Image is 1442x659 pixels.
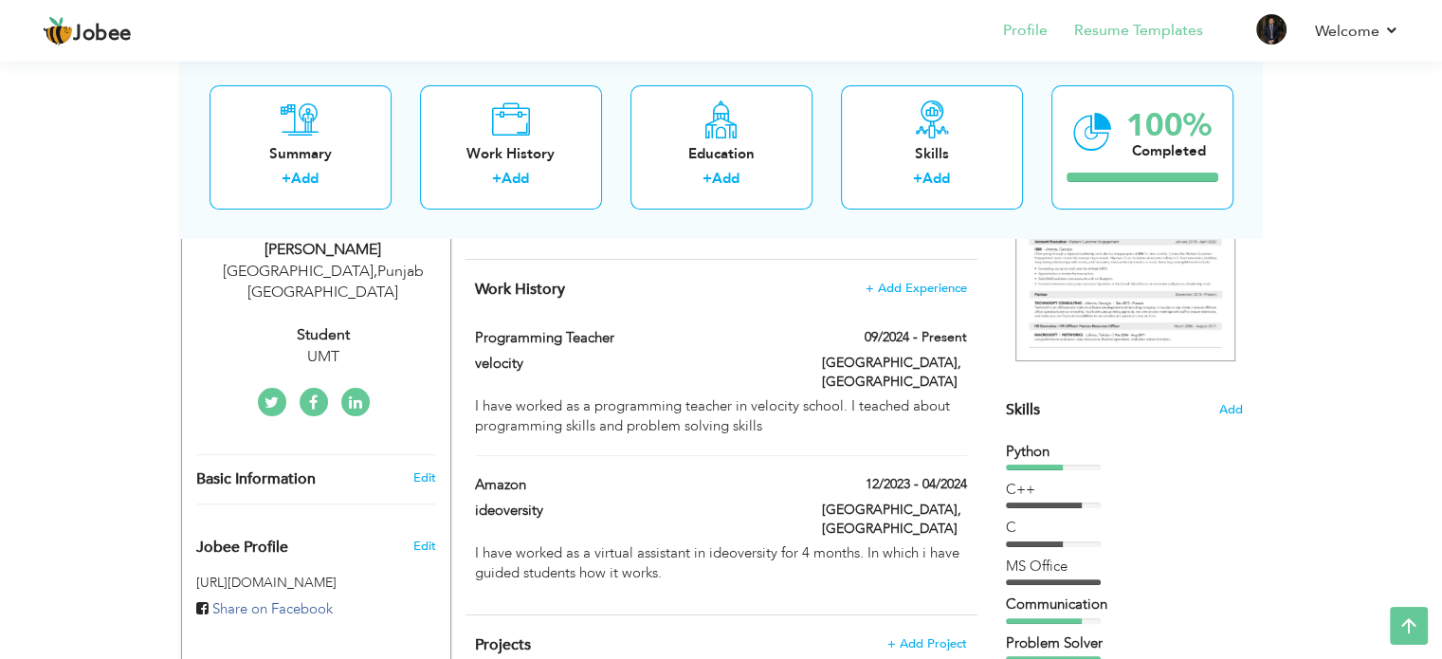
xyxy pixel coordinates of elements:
img: Profile Img [1256,14,1287,45]
label: [GEOGRAPHIC_DATA], [GEOGRAPHIC_DATA] [822,501,967,539]
div: Problem Solver [1006,633,1243,653]
a: Resume Templates [1074,20,1203,42]
div: Education [646,144,797,164]
label: programming teacher [475,328,794,348]
span: Share on Facebook [212,599,333,618]
label: velocity [475,354,794,374]
h4: This helps to highlight the project, tools and skills you have worked on. [475,635,966,654]
div: I have worked as a programming teacher in velocity school. I teached about programming skills and... [475,396,966,437]
div: Student [196,324,450,346]
a: Add [502,170,529,189]
label: ideoversity [475,501,794,521]
div: Communication [1006,595,1243,614]
span: Work History [475,279,565,300]
span: , [374,261,377,282]
span: + Add Project [887,637,967,650]
a: Edit [412,469,435,486]
div: MS Office [1006,557,1243,577]
div: Summary [225,144,376,164]
span: Add [1219,401,1243,419]
h4: This helps to show the companies you have worked for. [475,280,966,299]
div: C [1006,518,1243,538]
a: Add [922,170,950,189]
span: + Add Experience [866,282,967,295]
a: Profile [1003,20,1048,42]
label: + [282,170,291,190]
a: Welcome [1315,20,1399,43]
span: Projects [475,634,531,655]
a: Add [712,170,739,189]
span: Skills [1006,399,1040,420]
div: Skills [856,144,1008,164]
div: Python [1006,442,1243,462]
label: 12/2023 - 04/2024 [866,475,967,494]
a: Jobee [43,16,132,46]
span: Edit [412,538,435,555]
div: Completed [1126,141,1212,161]
span: Jobee [73,24,132,45]
span: Basic Information [196,471,316,488]
div: UMT [196,346,450,368]
span: Jobee Profile [196,540,288,557]
div: [GEOGRAPHIC_DATA] Punjab [GEOGRAPHIC_DATA] [196,261,450,304]
h5: [URL][DOMAIN_NAME] [196,576,436,590]
img: jobee.io [43,16,73,46]
div: [PERSON_NAME] [196,239,450,261]
div: Work History [435,144,587,164]
div: C++ [1006,480,1243,500]
div: 100% [1126,110,1212,141]
div: Enhance your career by creating a custom URL for your Jobee public profile. [182,519,450,566]
div: I have worked as a virtual assistant in ideoversity for 4 months. In which i have guided students... [475,543,966,604]
label: + [703,170,712,190]
a: Add [291,170,319,189]
label: Amazon [475,475,794,495]
label: + [913,170,922,190]
label: [GEOGRAPHIC_DATA], [GEOGRAPHIC_DATA] [822,354,967,392]
label: 09/2024 - Present [865,328,967,347]
label: + [492,170,502,190]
